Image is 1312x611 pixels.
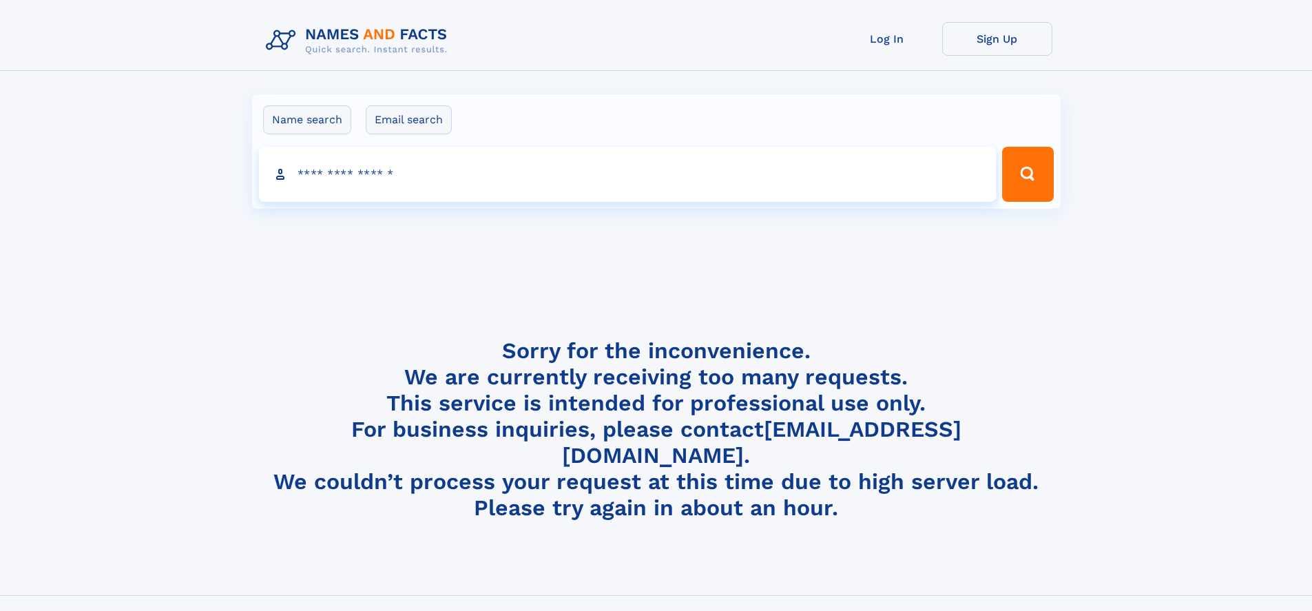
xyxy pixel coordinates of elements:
[942,22,1052,56] a: Sign Up
[260,338,1052,521] h4: Sorry for the inconvenience. We are currently receiving too many requests. This service is intend...
[259,147,997,202] input: search input
[1002,147,1053,202] button: Search Button
[366,105,452,134] label: Email search
[260,22,459,59] img: Logo Names and Facts
[832,22,942,56] a: Log In
[263,105,351,134] label: Name search
[562,416,961,468] a: [EMAIL_ADDRESS][DOMAIN_NAME]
